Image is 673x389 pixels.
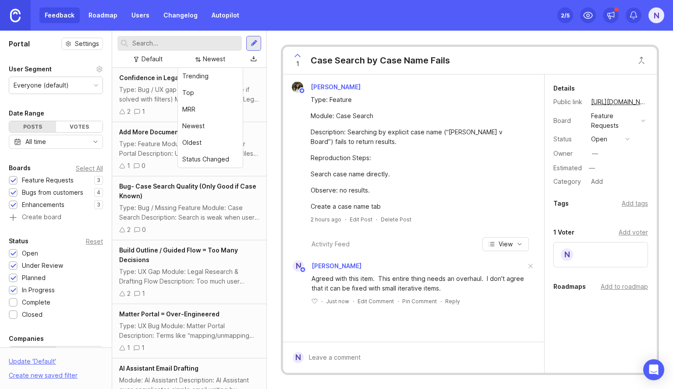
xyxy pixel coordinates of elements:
div: — [586,162,598,174]
div: N [293,260,304,272]
div: Category [553,177,584,186]
div: Feature Requests [591,111,638,130]
img: member badge [299,88,305,94]
div: 1 [142,107,145,116]
div: Reset [86,239,103,244]
div: Add voter [619,228,648,237]
div: Reproduction Steps: [311,153,527,163]
a: [URL][DOMAIN_NAME] [588,96,648,108]
div: open [591,134,607,144]
a: Add [584,176,606,187]
div: Edit Post [350,216,372,223]
div: Owner [553,149,584,158]
div: Newest [203,54,225,64]
div: 1 [142,343,145,353]
div: Pin Comment [402,298,437,305]
div: N [293,352,304,363]
div: Create new saved filter [9,371,78,380]
a: Users [126,7,155,23]
a: Changelog [158,7,203,23]
span: [PERSON_NAME] [311,83,361,91]
div: Complete [22,298,50,307]
div: 1 [127,161,130,171]
a: Build Outline / Guided Flow = Too Many DecisionsType: UX Gap Module: Legal Research & Drafting Fl... [112,240,266,304]
div: 2 [127,107,131,116]
div: Tags [553,198,569,209]
button: 2/5 [557,7,573,23]
div: Everyone (default) [14,81,69,90]
a: Add More Documents After First BatchType: Feature Module: File Upload / Matter Portal Description... [112,122,266,176]
span: Add More Documents After First Batch [119,128,234,136]
span: Confidence in Legal Research Results [119,74,235,81]
div: 2 /5 [561,9,570,21]
div: Status Changed [178,151,243,168]
div: Under Review [22,261,63,270]
div: Type: Feature [311,95,527,105]
svg: toggle icon [89,138,103,145]
div: Planned [22,273,46,283]
div: Trending [178,68,243,84]
div: Votes [56,121,103,132]
div: Edit Comment [358,298,394,305]
label: By account owner [56,347,103,364]
div: Status [9,236,28,246]
a: Bug- Case Search Quality (Only Good if Case Known)Type: Bug / Missing Feature Module: Case Search... [112,176,266,240]
a: Roadmap [83,7,123,23]
div: 0 [142,225,146,235]
div: Top [178,84,243,101]
p: 3 [97,177,100,184]
div: Date Range [9,108,44,119]
div: Search case name directly. [311,169,527,179]
span: Build Outline / Guided Flow = Too Many Decisions [119,246,238,263]
div: Type: Bug / UX gap (could also be Feature if solved with filters) Module: Case Search / Legal Res... [119,85,259,104]
h1: Portal [9,39,30,49]
div: Public link [553,97,584,107]
img: Canny Home [10,9,21,22]
button: Close button [633,52,650,69]
div: Open Intercom Messenger [643,359,664,380]
img: Sarina Zohdi [292,81,303,93]
a: Create board [9,214,103,222]
div: 1 [127,343,130,353]
div: 0 [142,161,145,171]
span: AI Assistant Email Drafting [119,364,198,372]
div: Posts [9,121,56,132]
button: Settings [61,38,103,50]
input: Search... [132,39,238,48]
div: 1 Voter [553,227,574,238]
div: All time [25,137,46,147]
span: Just now [326,298,349,305]
div: Boards [9,163,31,173]
div: Enhancements [22,200,64,210]
div: · [353,298,354,305]
label: By name [9,347,56,364]
div: In Progress [22,285,55,295]
p: 4 [97,189,100,196]
div: Module: Case Search [311,111,527,121]
div: Add to roadmap [601,282,648,291]
img: member badge [300,266,306,273]
a: Sarina Zohdi[PERSON_NAME] [287,81,368,93]
p: 3 [97,201,100,208]
a: N[PERSON_NAME] [287,260,361,272]
div: Oldest [178,134,243,151]
div: N [560,248,574,262]
span: View [499,240,513,249]
div: · [345,216,346,223]
div: Description: Searching by explicit case name (“[PERSON_NAME] v Board”) fails to return results. [311,127,527,147]
span: Settings [75,39,99,48]
div: MRR [178,101,243,118]
a: Autopilot [206,7,244,23]
div: · [321,298,322,305]
div: Details [553,83,575,94]
a: 2 hours ago [311,216,341,223]
div: Estimated [553,165,582,171]
button: N [648,7,664,23]
div: — [592,149,598,158]
div: Newest [178,118,243,134]
span: Matter Portal = Over-Engineered [119,310,220,318]
div: Select All [76,166,103,171]
div: Default [142,54,163,64]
